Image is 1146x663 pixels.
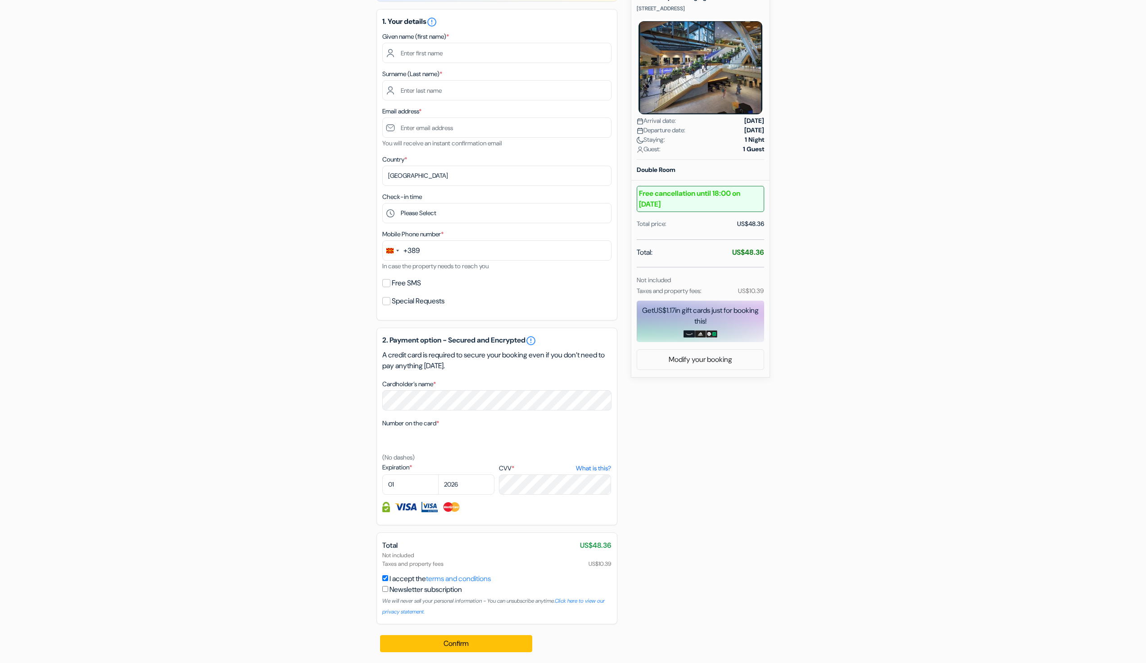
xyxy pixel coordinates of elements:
[637,135,665,144] span: Staying:
[637,351,764,368] a: Modify your booking
[392,295,444,307] label: Special Requests
[732,248,764,257] strong: US$48.36
[580,540,612,551] span: US$48.36
[382,350,612,371] p: A credit card is required to secure your booking even if you don’t need to pay anything [DATE].
[589,559,612,568] span: US$10.39
[426,574,491,583] a: terms and conditions
[637,247,652,258] span: Total:
[637,146,643,153] img: user_icon.svg
[744,116,764,126] strong: [DATE]
[744,126,764,135] strong: [DATE]
[382,419,439,428] label: Number on the card
[382,43,612,63] input: Enter first name
[382,453,415,461] small: (No dashes)
[525,335,536,346] a: error_outline
[738,287,764,295] small: US$10.39
[382,502,390,512] img: Credit card information fully secured and encrypted
[380,635,533,652] button: Confirm
[637,287,702,295] small: Taxes and property fees:
[392,277,421,289] label: Free SMS
[684,330,695,338] img: amazon-card-no-text.png
[382,107,421,116] label: Email address
[382,335,612,346] h5: 2. Payment option - Secured and Encrypted
[426,17,437,26] a: error_outline
[637,116,676,126] span: Arrival date:
[654,306,675,315] span: US$1.17
[637,137,643,144] img: moon.svg
[637,144,661,154] span: Guest:
[382,551,612,568] div: Not included Taxes and property fees
[382,17,612,27] h5: 1. Your details
[637,305,764,327] div: Get in gift cards just for booking this!
[382,80,612,100] input: Enter last name
[394,502,417,512] img: Visa
[382,155,407,164] label: Country
[743,144,764,154] strong: 1 Guest
[637,5,764,12] p: [STREET_ADDRESS]
[426,17,437,27] i: error_outline
[382,463,494,472] label: Expiration
[382,541,398,550] span: Total
[637,127,643,134] img: calendar.svg
[637,166,675,174] b: Double Room
[737,219,764,229] div: US$48.36
[382,597,605,615] small: We will never sell your personal information - You can unsubscribe anytime.
[382,192,422,202] label: Check-in time
[576,464,611,473] a: What is this?
[421,502,438,512] img: Visa Electron
[637,118,643,125] img: calendar.svg
[382,32,449,41] label: Given name (first name)
[382,230,444,239] label: Mobile Phone number
[403,245,420,256] div: +389
[390,584,462,595] label: Newsletter subscription
[637,219,666,229] div: Total price:
[499,464,611,473] label: CVV
[706,330,717,338] img: uber-uber-eats-card.png
[382,597,605,615] a: Click here to view our privacy statement.
[637,126,685,135] span: Departure date:
[390,573,491,584] label: I accept the
[745,135,764,144] strong: 1 Night
[382,379,436,389] label: Cardholder’s name
[382,139,502,147] small: You will receive an instant confirmation email
[382,69,442,79] label: Surname (Last name)
[383,241,420,260] button: Change country, selected North Macedonia (+389)
[637,276,671,284] small: Not included
[695,330,706,338] img: adidas-card.png
[442,502,461,512] img: Master Card
[637,186,764,212] b: Free cancellation until 18:00 on [DATE]
[382,262,489,270] small: In case the property needs to reach you
[382,117,612,138] input: Enter email address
